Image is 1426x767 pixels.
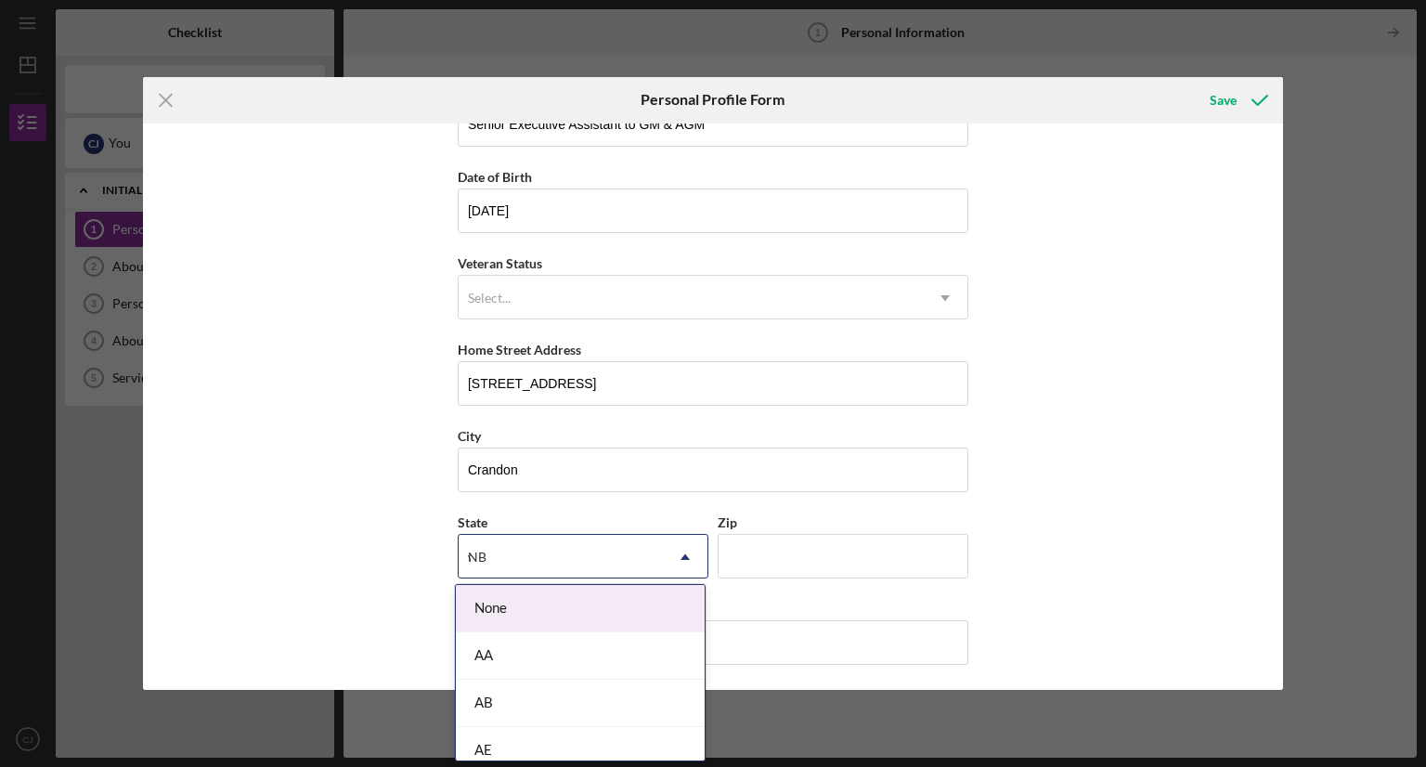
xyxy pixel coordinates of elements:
div: AA [456,632,705,680]
button: Save [1191,82,1283,119]
label: Home Street Address [458,342,581,357]
div: Select... [468,291,511,305]
div: Save [1210,82,1237,119]
h6: Personal Profile Form [641,91,784,108]
div: NB [468,550,486,565]
div: None [456,585,705,632]
label: City [458,428,481,444]
div: AB [456,680,705,727]
label: Date of Birth [458,169,532,185]
label: Zip [718,514,737,530]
